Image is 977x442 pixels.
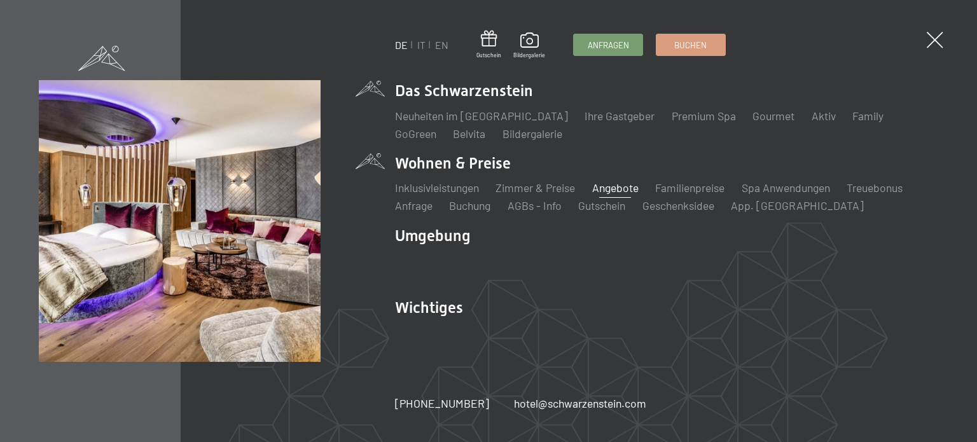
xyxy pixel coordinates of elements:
[588,39,629,51] span: Anfragen
[495,181,575,195] a: Zimmer & Preise
[514,396,646,411] a: hotel@schwarzenstein.com
[592,181,639,195] a: Angebote
[812,109,836,123] a: Aktiv
[731,198,864,212] a: App. [GEOGRAPHIC_DATA]
[847,181,903,195] a: Treuebonus
[395,181,479,195] a: Inklusivleistungen
[513,32,545,59] a: Bildergalerie
[449,198,490,212] a: Buchung
[395,396,489,411] a: [PHONE_NUMBER]
[672,109,736,123] a: Premium Spa
[395,39,408,51] a: DE
[395,127,436,141] a: GoGreen
[674,39,707,51] span: Buchen
[435,39,448,51] a: EN
[852,109,883,123] a: Family
[742,181,830,195] a: Spa Anwendungen
[513,52,545,59] span: Bildergalerie
[508,198,562,212] a: AGBs - Info
[502,127,562,141] a: Bildergalerie
[395,198,433,212] a: Anfrage
[655,181,724,195] a: Familienpreise
[585,109,655,123] a: Ihre Gastgeber
[642,198,714,212] a: Geschenksidee
[476,52,501,59] span: Gutschein
[476,31,501,59] a: Gutschein
[417,39,426,51] a: IT
[752,109,794,123] a: Gourmet
[453,127,485,141] a: Belvita
[395,396,489,410] span: [PHONE_NUMBER]
[656,34,725,55] a: Buchen
[578,198,625,212] a: Gutschein
[574,34,642,55] a: Anfragen
[395,109,568,123] a: Neuheiten im [GEOGRAPHIC_DATA]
